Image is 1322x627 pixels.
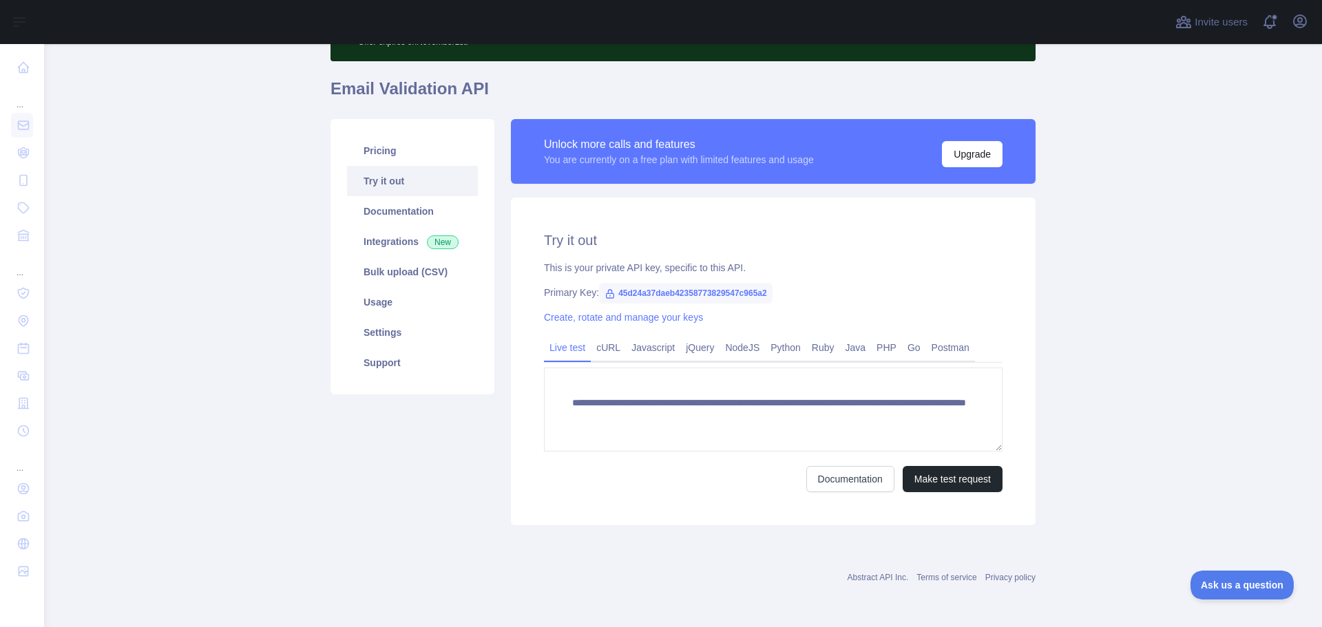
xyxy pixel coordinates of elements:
a: Try it out [347,166,478,196]
a: Usage [347,287,478,317]
div: You are currently on a free plan with limited features and usage [544,153,814,167]
a: Documentation [347,196,478,226]
span: 45d24a37daeb42358773829547c965a2 [599,283,773,304]
h2: Try it out [544,231,1003,250]
a: Documentation [806,466,894,492]
a: Go [902,337,926,359]
a: Ruby [806,337,840,359]
span: New [427,235,459,249]
button: Make test request [903,466,1003,492]
a: Python [765,337,806,359]
button: Invite users [1173,11,1250,33]
a: PHP [871,337,902,359]
div: This is your private API key, specific to this API. [544,261,1003,275]
div: Unlock more calls and features [544,136,814,153]
a: Pricing [347,136,478,166]
a: jQuery [680,337,720,359]
a: Settings [347,317,478,348]
a: Javascript [626,337,680,359]
div: ... [11,251,33,278]
a: Abstract API Inc. [848,573,909,582]
a: Support [347,348,478,378]
iframe: Toggle Customer Support [1190,571,1294,599]
a: Terms of service [916,573,976,582]
a: NodeJS [720,337,765,359]
h1: Email Validation API [330,78,1036,111]
a: Integrations New [347,226,478,257]
div: ... [11,83,33,110]
a: Create, rotate and manage your keys [544,312,703,323]
a: Java [840,337,872,359]
a: Privacy policy [985,573,1036,582]
a: Live test [544,337,591,359]
span: Invite users [1195,14,1248,30]
a: cURL [591,337,626,359]
a: Bulk upload (CSV) [347,257,478,287]
button: Upgrade [942,141,1003,167]
div: Primary Key: [544,286,1003,299]
div: ... [11,446,33,474]
a: Postman [926,337,975,359]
